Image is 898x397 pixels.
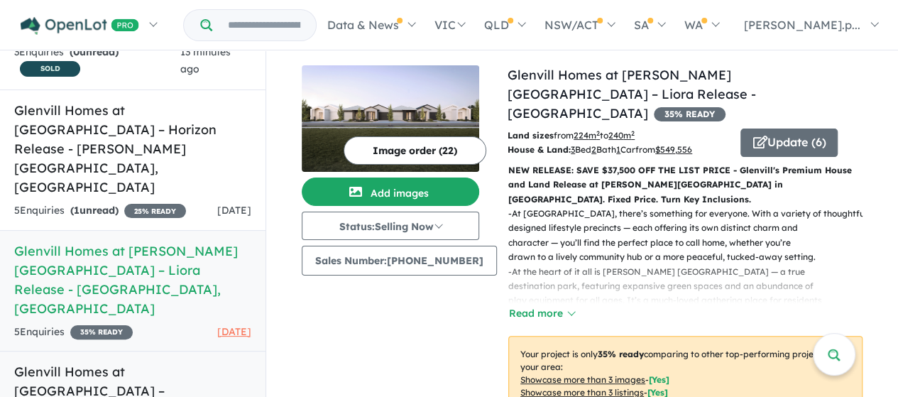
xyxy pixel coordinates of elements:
[508,67,756,121] a: Glenvill Homes at [PERSON_NAME][GEOGRAPHIC_DATA] – Liora Release - [GEOGRAPHIC_DATA]
[344,136,486,165] button: Image order (22)
[655,144,692,155] u: $ 549,556
[14,44,180,79] div: 3 Enquir ies
[14,202,186,219] div: 5 Enquir ies
[14,241,251,318] h5: Glenvill Homes at [PERSON_NAME][GEOGRAPHIC_DATA] – Liora Release - [GEOGRAPHIC_DATA] , [GEOGRAPHI...
[70,204,119,217] strong: ( unread)
[508,207,874,265] p: - At [GEOGRAPHIC_DATA], there’s something for everyone. With a variety of thoughtfully designed l...
[124,204,186,218] span: 25 % READY
[508,144,571,155] b: House & Land:
[598,349,644,359] b: 35 % ready
[508,305,575,322] button: Read more
[73,45,80,58] span: 0
[608,130,635,141] u: 240 m
[508,265,874,337] p: - At the heart of it all is [PERSON_NAME] [GEOGRAPHIC_DATA] — a true destination park, featuring ...
[508,129,730,143] p: from
[508,143,730,157] p: Bed Bath Car from
[21,17,139,35] img: Openlot PRO Logo White
[217,325,251,338] span: [DATE]
[616,144,620,155] u: 1
[302,65,479,172] img: Glenvill Homes at Armstrong Estate – Liora Release - Mount Duneed
[649,374,669,385] span: [ Yes ]
[654,107,725,121] span: 35 % READY
[508,130,554,141] b: Land sizes
[508,163,863,207] p: NEW RELEASE: SAVE $37,500 OFF THE LIST PRICE - Glenvill's Premium House and Land Release at [PERS...
[302,246,497,276] button: Sales Number:[PHONE_NUMBER]
[302,178,479,206] button: Add images
[740,129,838,157] button: Update (6)
[631,129,635,137] sup: 2
[70,325,133,339] span: 35 % READY
[600,130,635,141] span: to
[215,10,313,40] input: Try estate name, suburb, builder or developer
[14,101,251,197] h5: Glenvill Homes at [GEOGRAPHIC_DATA] – Horizon Release - [PERSON_NAME][GEOGRAPHIC_DATA] , [GEOGRAP...
[520,374,645,385] u: Showcase more than 3 images
[217,204,251,217] span: [DATE]
[14,324,133,341] div: 5 Enquir ies
[20,61,80,77] span: SOLD
[302,212,479,240] button: Status:Selling Now
[74,204,80,217] span: 1
[574,130,600,141] u: 224 m
[571,144,575,155] u: 3
[70,45,119,58] strong: ( unread)
[596,129,600,137] sup: 2
[180,45,231,75] span: 13 minutes ago
[591,144,596,155] u: 2
[744,18,860,32] span: [PERSON_NAME].p...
